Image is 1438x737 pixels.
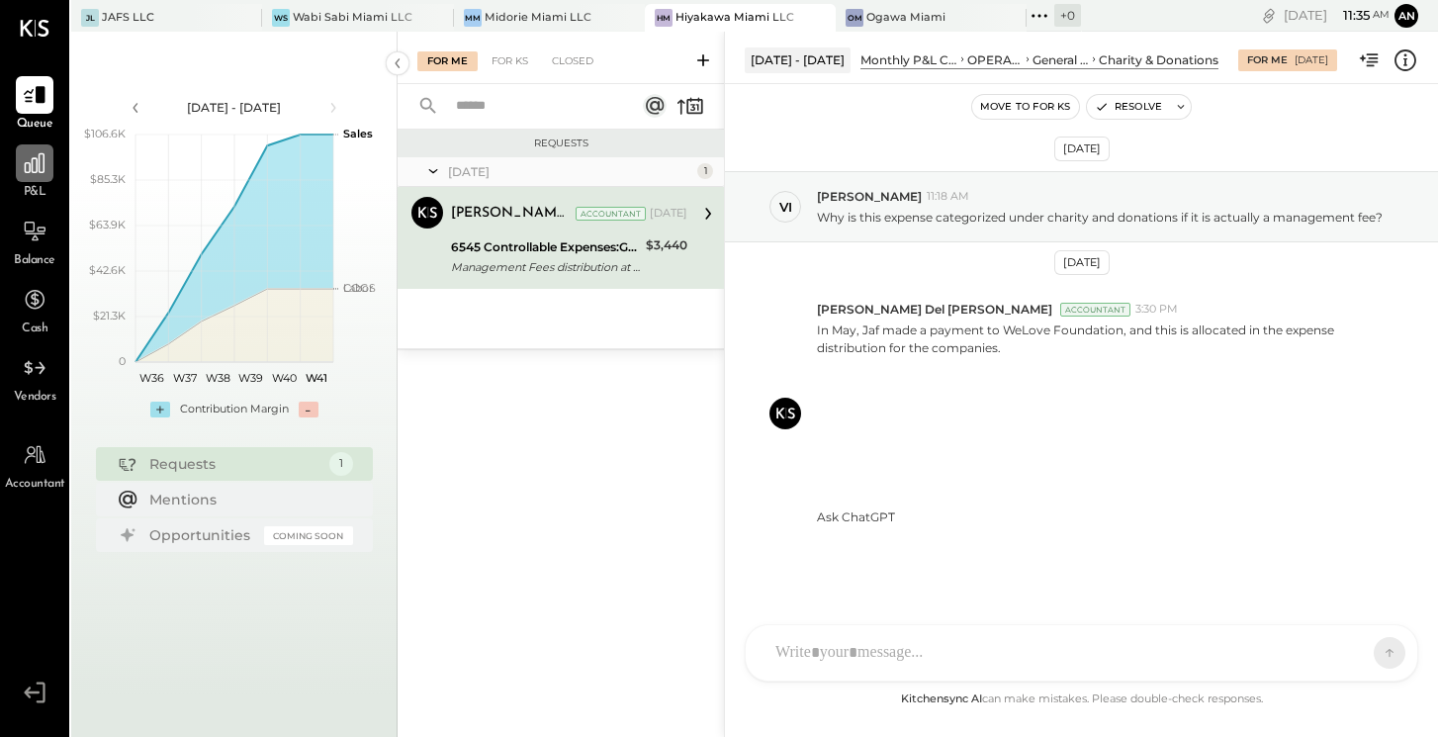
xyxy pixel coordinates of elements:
text: W38 [205,371,229,385]
div: + 0 [1054,4,1081,27]
div: Ogawa Miami [866,10,945,26]
div: OPERATING EXPENSES (EBITDA) [967,51,1023,68]
div: [DATE] [650,206,687,222]
a: Accountant [1,436,68,494]
div: Opportunities [149,525,254,545]
div: For Me [417,51,478,71]
div: [DATE] [1054,250,1110,275]
span: am [1373,8,1390,22]
div: JL [81,9,99,27]
div: [DATE] [448,163,692,180]
p: Why is this expense categorized under charity and donations if it is actually a management fee? [817,209,1383,226]
text: $21.3K [93,309,126,322]
text: W37 [173,371,197,385]
button: Move to for ks [972,95,1079,119]
div: 1 [697,163,713,179]
text: W39 [238,371,263,385]
div: For KS [482,51,538,71]
div: vi [779,198,792,217]
text: Sales [343,127,373,140]
div: $3,440 [646,235,687,255]
span: Vendors [14,389,56,407]
a: Cash [1,281,68,338]
div: [DATE] - [DATE] [150,99,318,116]
div: Requests [407,137,714,150]
div: Requests [149,454,319,474]
div: Accountant [1060,303,1130,317]
div: JAFS LLC [102,10,154,26]
div: Management Fees distribution at % of Net sales [451,257,640,277]
div: Contribution Margin [180,402,289,417]
button: Resolve [1087,95,1170,119]
button: an [1394,4,1418,28]
span: Queue [17,116,53,134]
div: 6545 Controllable Expenses:General & Administrative Expenses:Charity & Donations [451,237,640,257]
span: Cash [22,321,47,338]
p: In May, Jaf made a payment to WeLove Foundation, and this is allocated in the expense distributio... [817,322,1392,525]
div: MM [464,9,482,27]
a: Balance [1,213,68,270]
text: W40 [271,371,296,385]
text: $42.6K [89,263,126,277]
div: 1 [329,452,353,476]
div: copy link [1259,5,1279,26]
span: P&L [24,184,46,202]
div: Closed [542,51,603,71]
div: + [150,402,170,417]
div: - [299,402,318,417]
div: [PERSON_NAME] Del [PERSON_NAME] [451,204,572,224]
div: Wabi Sabi Miami LLC [293,10,412,26]
div: General & Administrative Expenses [1033,51,1089,68]
a: P&L [1,144,68,202]
text: 0 [119,354,126,368]
span: 3:30 PM [1135,302,1178,318]
div: Accountant [576,207,646,221]
div: [DATE] [1284,6,1390,25]
text: W36 [139,371,164,385]
div: Mentions [149,490,343,509]
span: 11:18 AM [927,189,969,205]
div: Hiyakawa Miami LLC [675,10,794,26]
div: [DATE] [1054,137,1110,161]
text: W41 [306,371,327,385]
div: HM [655,9,673,27]
div: [DATE] [1295,53,1328,67]
span: [PERSON_NAME] Del [PERSON_NAME] [817,301,1052,318]
div: Midorie Miami LLC [485,10,591,26]
div: OM [846,9,863,27]
div: WS [272,9,290,27]
text: $106.6K [84,127,126,140]
a: Vendors [1,349,68,407]
span: 11 : 35 [1330,6,1370,25]
span: Accountant [5,476,65,494]
text: Labor [343,281,373,295]
div: Charity & Donations [1099,51,1218,68]
text: $63.9K [89,218,126,231]
div: For Me [1247,53,1288,67]
span: [PERSON_NAME] [817,188,922,205]
span: Balance [14,252,55,270]
a: Queue [1,76,68,134]
div: Monthly P&L Comparison [860,51,957,68]
text: $85.3K [90,172,126,186]
div: Coming Soon [264,526,353,545]
div: [DATE] - [DATE] [745,47,851,72]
